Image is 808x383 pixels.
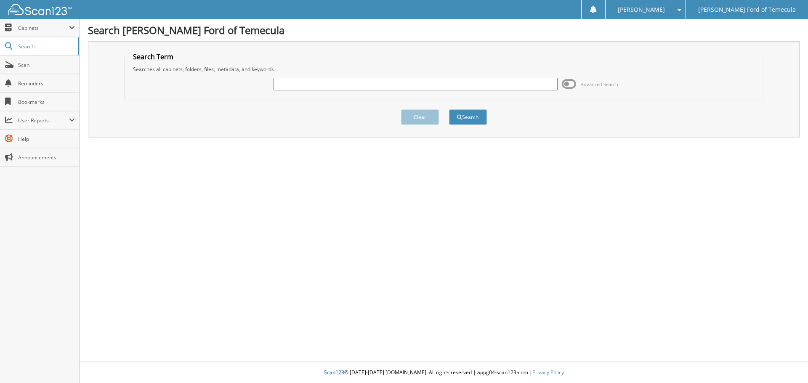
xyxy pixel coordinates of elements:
[698,7,796,12] span: [PERSON_NAME] Ford of Temecula
[18,43,74,50] span: Search
[80,362,808,383] div: © [DATE]-[DATE] [DOMAIN_NAME]. All rights reserved | appg04-scan123-com |
[8,4,72,15] img: scan123-logo-white.svg
[18,135,75,143] span: Help
[18,80,75,87] span: Reminders
[324,369,344,376] span: Scan123
[401,109,439,125] button: Clear
[88,23,800,37] h1: Search [PERSON_NAME] Ford of Temecula
[129,52,178,61] legend: Search Term
[581,81,618,87] span: Advanced Search
[18,24,69,32] span: Cabinets
[618,7,665,12] span: [PERSON_NAME]
[129,66,759,73] div: Searches all cabinets, folders, files, metadata, and keywords
[18,154,75,161] span: Announcements
[766,343,808,383] iframe: Chat Widget
[18,98,75,106] span: Bookmarks
[18,61,75,69] span: Scan
[18,117,69,124] span: User Reports
[449,109,487,125] button: Search
[532,369,564,376] a: Privacy Policy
